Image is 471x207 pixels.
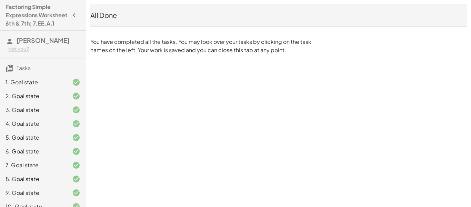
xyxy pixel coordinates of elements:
i: Task finished and correct. [72,175,80,183]
i: Task finished and correct. [72,92,80,100]
i: Task finished and correct. [72,161,80,169]
p: You have completed all the tasks. You may look over your tasks by clicking on the task names on t... [90,38,314,54]
i: Task finished and correct. [72,133,80,142]
i: Task finished and correct. [72,78,80,86]
div: All Done [90,10,467,20]
div: 4. Goal state [6,120,61,128]
i: Task finished and correct. [72,106,80,114]
div: 1. Goal state [6,78,61,86]
div: 8. Goal state [6,175,61,183]
div: 5. Goal state [6,133,61,142]
div: 6. Goal state [6,147,61,156]
i: Task finished and correct. [72,189,80,197]
h4: Factoring Simple Expressions Worksheet 6th & 7th; 7.EE.A.1 [6,3,68,28]
div: 3. Goal state [6,106,61,114]
span: [PERSON_NAME] [17,36,70,44]
div: 2. Goal state [6,92,61,100]
div: 9. Goal state [6,189,61,197]
div: 7. Goal state [6,161,61,169]
i: Task finished and correct. [72,120,80,128]
div: Not you? [8,46,80,53]
i: Task finished and correct. [72,147,80,156]
span: Tasks [17,64,31,72]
